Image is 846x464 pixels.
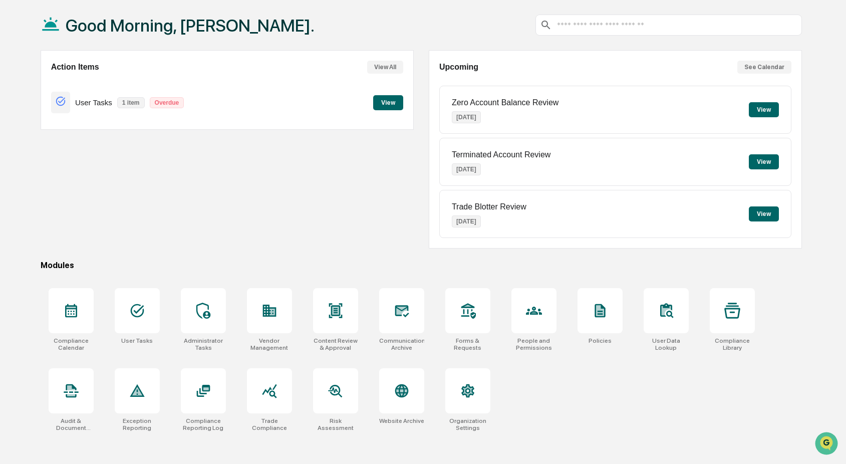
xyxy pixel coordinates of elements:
img: 1746055101610-c473b297-6a78-478c-a979-82029cc54cd1 [10,77,28,95]
span: Data Lookup [20,145,63,155]
button: View [749,206,779,221]
p: Terminated Account Review [452,150,550,159]
div: Start new chat [34,77,164,87]
p: Overdue [150,97,184,108]
span: Attestations [83,126,124,136]
div: Exception Reporting [115,417,160,431]
div: Trade Compliance [247,417,292,431]
div: People and Permissions [511,337,556,351]
a: Powered byPylon [71,169,121,177]
iframe: Open customer support [814,431,841,458]
div: User Data Lookup [644,337,689,351]
div: Compliance Reporting Log [181,417,226,431]
div: Communications Archive [379,337,424,351]
p: 1 item [117,97,145,108]
h2: Upcoming [439,63,478,72]
div: 🖐️ [10,127,18,135]
div: Policies [589,337,612,344]
div: Compliance Calendar [49,337,94,351]
div: Risk Assessment [313,417,358,431]
p: [DATE] [452,215,481,227]
span: Pylon [100,170,121,177]
a: 🖐️Preclearance [6,122,69,140]
p: User Tasks [75,98,112,107]
button: View [749,102,779,117]
div: Compliance Library [710,337,755,351]
div: Modules [41,261,802,270]
button: View [373,95,403,110]
div: Website Archive [379,417,424,424]
button: View All [367,61,403,74]
span: Preclearance [20,126,65,136]
button: View [749,154,779,169]
div: 🗄️ [73,127,81,135]
p: [DATE] [452,163,481,175]
a: 🗄️Attestations [69,122,128,140]
h2: Action Items [51,63,99,72]
div: Audit & Document Logs [49,417,94,431]
p: How can we help? [10,21,182,37]
div: Vendor Management [247,337,292,351]
div: We're available if you need us! [34,87,127,95]
div: 🔎 [10,146,18,154]
div: Organization Settings [445,417,490,431]
p: Zero Account Balance Review [452,98,558,107]
div: Administrator Tasks [181,337,226,351]
a: 🔎Data Lookup [6,141,67,159]
p: [DATE] [452,111,481,123]
button: Start new chat [170,80,182,92]
button: See Calendar [737,61,791,74]
div: Content Review & Approval [313,337,358,351]
p: Trade Blotter Review [452,202,526,211]
h1: Good Morning, [PERSON_NAME]. [66,16,315,36]
a: View [373,97,403,107]
div: User Tasks [121,337,153,344]
div: Forms & Requests [445,337,490,351]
